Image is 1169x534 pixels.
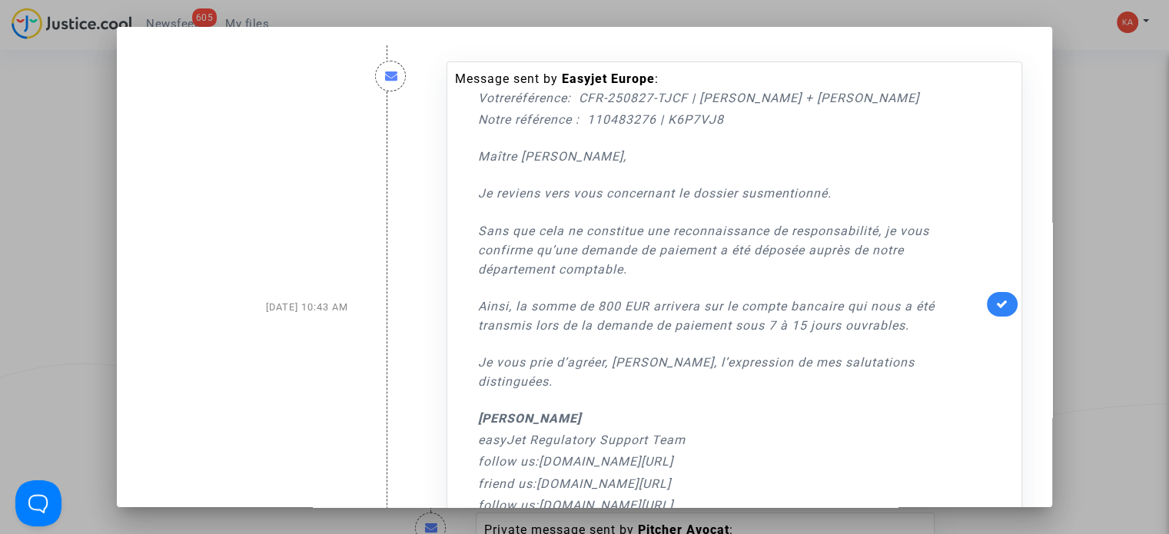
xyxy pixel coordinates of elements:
[478,184,983,203] p: Je reviens vers vous concernant le dossier susmentionné.
[536,476,671,491] a: [DOMAIN_NAME][URL]
[567,91,919,105] span: : CFR-250827-TJCF | [PERSON_NAME] + [PERSON_NAME]
[478,110,983,129] p: Notre référence : 110483276 | K6P7VJ8
[478,411,581,426] strong: [PERSON_NAME]
[539,454,673,469] a: [DOMAIN_NAME][URL]
[15,480,61,526] iframe: Help Scout Beacon - Open
[478,430,983,449] p: easyJet Regulatory Support Team
[478,353,983,391] p: Je vous prie d’agréer, [PERSON_NAME], l’expression de mes salutations distinguées.
[478,452,983,471] p: follow us:
[478,221,983,279] p: Sans que cela ne constitue une reconnaissance de responsabilité, je vous confirme qu’une demande ...
[539,498,673,512] a: [DOMAIN_NAME][URL]
[478,474,983,493] p: friend us:
[478,88,983,108] p: Votreréférence
[478,496,983,515] p: follow us:
[478,147,983,166] p: Maître [PERSON_NAME],
[562,71,655,86] b: Easyjet Europe
[478,297,983,335] p: Ainsi, la somme de 800 EUR arrivera sur le compte bancaire qui nous a été transmis lors de la dem...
